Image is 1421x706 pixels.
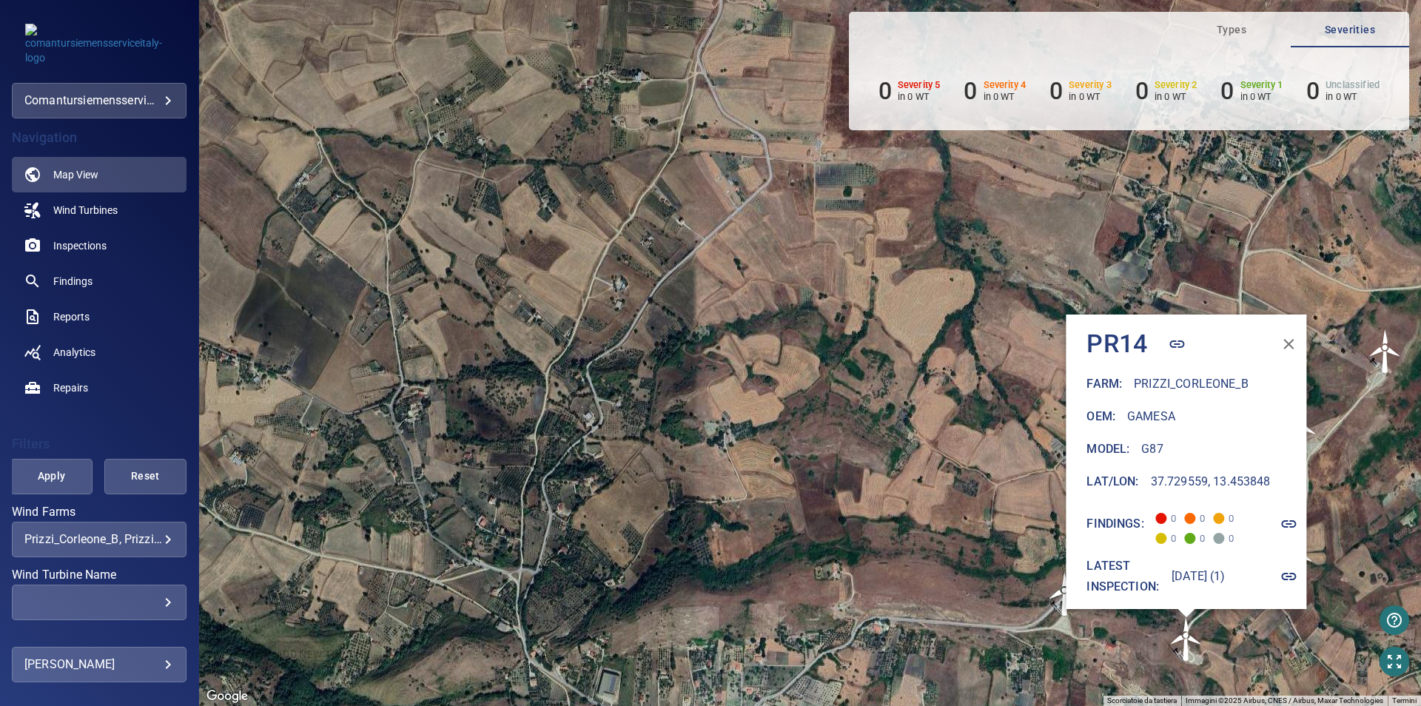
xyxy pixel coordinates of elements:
h6: [DATE] (1) [1172,566,1226,587]
h4: Navigation [12,130,187,145]
h6: 0 [1049,77,1063,105]
h6: Farm : [1087,374,1123,394]
span: Types [1181,21,1282,39]
span: 0 [1214,504,1237,524]
span: 0 [1214,524,1237,544]
img: windFarmIcon.svg [1164,617,1209,662]
p: in 0 WT [898,91,941,102]
button: Apply [10,459,93,494]
h4: Filters [12,437,187,451]
img: windFarmIcon.svg [1043,572,1087,616]
div: comantursiemensserviceitaly [24,89,174,112]
h6: Unclassified [1326,80,1380,90]
span: Severity 3 [1214,513,1225,524]
button: Reset [104,459,187,494]
h6: 37.729559, 13.453848 [1151,471,1271,492]
h6: Gamesa [1127,406,1175,427]
a: windturbines noActive [12,192,187,228]
a: map active [12,157,187,192]
div: [PERSON_NAME] [24,653,174,676]
h6: Severity 1 [1240,80,1283,90]
label: Wind Turbine Name [12,569,187,581]
a: Visualizza questa zona in Google Maps (in una nuova finestra) [203,687,252,706]
h6: Oem : [1087,406,1116,427]
h6: Latest inspection: [1087,556,1160,597]
p: in 0 WT [1326,91,1380,102]
img: Google [203,687,252,706]
img: comantursiemensserviceitaly-logo [25,24,173,65]
div: Wind Farms [12,522,187,557]
h6: Severity 4 [984,80,1027,90]
span: Findings [53,274,93,289]
h6: Severity 5 [898,80,941,90]
button: Scorciatoie da tastiera [1107,696,1177,706]
h6: Prizzi_Corleone_B [1135,374,1249,394]
p: in 0 WT [1155,91,1197,102]
span: Analytics [53,345,95,360]
a: repairs noActive [12,370,187,406]
h6: G87 [1142,439,1163,460]
h6: 0 [879,77,892,105]
h6: Findings: [1087,514,1144,534]
li: Severity Unclassified [1306,77,1380,105]
span: Severity 4 [1185,513,1196,524]
a: inspections noActive [12,228,187,263]
span: Severities [1300,21,1400,39]
gmp-advanced-marker: PR13 [1043,572,1087,616]
span: 0 [1156,504,1180,524]
span: Severity Unclassified [1214,533,1225,544]
span: 0 [1185,504,1209,524]
span: 0 [1156,524,1180,544]
a: findings noActive [12,263,187,299]
li: Severity 4 [964,77,1026,105]
div: Prizzi_Corleone_B, Prizzi_Corleone_A [24,532,174,546]
span: Inspections [53,238,107,253]
h6: Severity 3 [1069,80,1112,90]
div: comantursiemensserviceitaly [12,83,187,118]
gmp-advanced-marker: PR14 [1164,617,1209,662]
label: Wind Farms [12,506,187,518]
li: Severity 3 [1049,77,1112,105]
img: windFarmIcon.svg [1363,329,1408,374]
span: Map View [53,167,98,182]
a: reports noActive [12,299,187,334]
h4: PR14 [1087,329,1148,360]
a: analytics noActive [12,334,187,370]
span: Immagini ©2025 Airbus, CNES / Airbus, Maxar Technologies [1186,696,1383,705]
h6: 0 [964,77,977,105]
h6: Model : [1087,439,1130,460]
div: Wind Turbine Name [12,585,187,620]
span: Wind Turbines [53,203,118,218]
h6: Lat/Lon : [1087,471,1139,492]
p: in 0 WT [1069,91,1112,102]
h6: 0 [1306,77,1320,105]
h6: Severity 2 [1155,80,1197,90]
gmp-advanced-marker: PR17 [1363,329,1408,374]
span: Apply [29,467,74,485]
a: Termini (si apre in una nuova scheda) [1392,696,1417,705]
li: Severity 1 [1220,77,1283,105]
h6: 0 [1135,77,1149,105]
li: Severity 5 [879,77,941,105]
span: Severity 1 [1185,533,1196,544]
span: Repairs [53,380,88,395]
span: Reports [53,309,90,324]
span: Reset [123,467,168,485]
p: in 0 WT [1240,91,1283,102]
h6: 0 [1220,77,1234,105]
span: 0 [1185,524,1209,544]
p: in 0 WT [984,91,1027,102]
span: Severity 5 [1156,513,1167,524]
li: Severity 2 [1135,77,1197,105]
